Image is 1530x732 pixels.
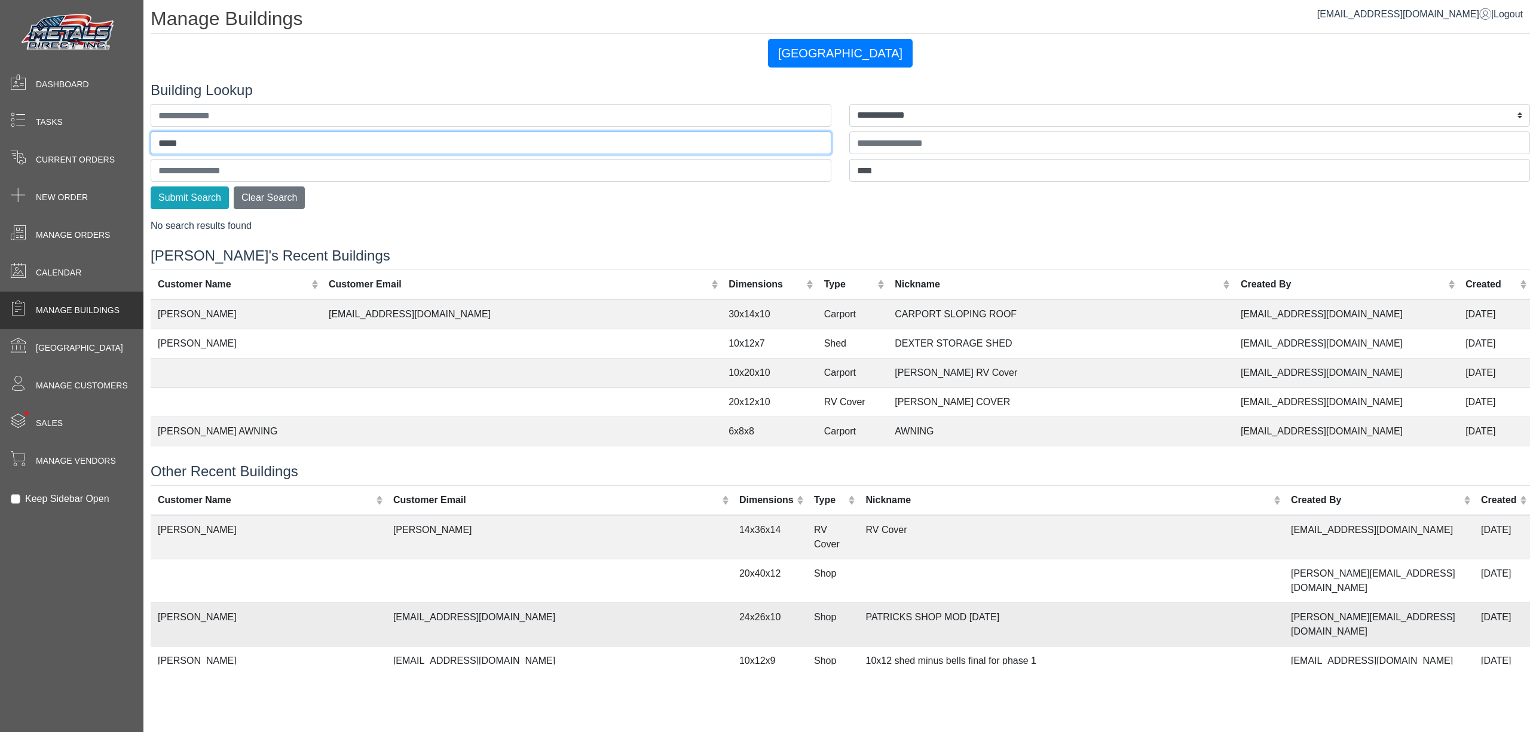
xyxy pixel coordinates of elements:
[36,154,115,166] span: Current Orders
[732,646,807,675] td: 10x12x9
[393,493,719,507] div: Customer Email
[18,11,120,55] img: Metals Direct Inc Logo
[859,515,1284,559] td: RV Cover
[721,446,816,475] td: 10x20x10
[151,602,386,646] td: [PERSON_NAME]
[151,329,322,358] td: [PERSON_NAME]
[1284,602,1474,646] td: [PERSON_NAME][EMAIL_ADDRESS][DOMAIN_NAME]
[36,191,88,204] span: New Order
[1481,493,1517,507] div: Created
[1458,299,1530,329] td: [DATE]
[1284,559,1474,602] td: [PERSON_NAME][EMAIL_ADDRESS][DOMAIN_NAME]
[888,446,1234,475] td: [PERSON_NAME] RV Cover
[888,299,1234,329] td: CARPORT SLOPING ROOF
[1241,277,1445,292] div: Created By
[888,358,1234,387] td: [PERSON_NAME] RV Cover
[729,277,803,292] div: Dimensions
[817,358,888,387] td: Carport
[1291,493,1461,507] div: Created By
[36,455,116,467] span: Manage Vendors
[824,277,874,292] div: Type
[1234,446,1458,475] td: [EMAIL_ADDRESS][DOMAIN_NAME]
[895,277,1220,292] div: Nickname
[151,247,1530,265] h4: [PERSON_NAME]'s Recent Buildings
[1284,515,1474,559] td: [EMAIL_ADDRESS][DOMAIN_NAME]
[859,646,1284,675] td: 10x12 shed minus bells final for phase 1
[1234,329,1458,358] td: [EMAIL_ADDRESS][DOMAIN_NAME]
[814,493,845,507] div: Type
[721,416,816,446] td: 6x8x8
[1234,387,1458,416] td: [EMAIL_ADDRESS][DOMAIN_NAME]
[817,416,888,446] td: Carport
[386,646,732,675] td: [EMAIL_ADDRESS][DOMAIN_NAME]
[888,416,1234,446] td: AWNING
[807,515,858,559] td: RV Cover
[1234,416,1458,446] td: [EMAIL_ADDRESS][DOMAIN_NAME]
[768,48,913,58] a: [GEOGRAPHIC_DATA]
[151,416,322,446] td: [PERSON_NAME] AWNING
[721,329,816,358] td: 10x12x7
[1474,602,1530,646] td: [DATE]
[1458,446,1530,475] td: [DATE]
[1317,7,1523,22] div: |
[888,329,1234,358] td: DEXTER STORAGE SHED
[1474,515,1530,559] td: [DATE]
[732,602,807,646] td: 24x26x10
[151,515,386,559] td: [PERSON_NAME]
[1284,646,1474,675] td: [EMAIL_ADDRESS][DOMAIN_NAME]
[11,394,42,433] span: •
[807,559,858,602] td: Shop
[151,299,322,329] td: [PERSON_NAME]
[1494,9,1523,19] span: Logout
[807,646,858,675] td: Shop
[859,602,1284,646] td: PATRICKS SHOP MOD [DATE]
[322,299,721,329] td: [EMAIL_ADDRESS][DOMAIN_NAME]
[36,78,89,91] span: Dashboard
[817,446,888,475] td: Carport
[36,342,123,354] span: [GEOGRAPHIC_DATA]
[151,463,1530,480] h4: Other Recent Buildings
[768,39,913,68] button: [GEOGRAPHIC_DATA]
[817,387,888,416] td: RV Cover
[151,219,1530,233] div: No search results found
[888,387,1234,416] td: [PERSON_NAME] COVER
[158,277,308,292] div: Customer Name
[151,7,1530,34] h1: Manage Buildings
[36,304,120,317] span: Manage Buildings
[1234,358,1458,387] td: [EMAIL_ADDRESS][DOMAIN_NAME]
[386,515,732,559] td: [PERSON_NAME]
[1458,358,1530,387] td: [DATE]
[732,559,807,602] td: 20x40x12
[36,267,81,279] span: Calendar
[151,82,1530,99] h4: Building Lookup
[234,186,305,209] button: Clear Search
[329,277,708,292] div: Customer Email
[36,379,128,392] span: Manage Customers
[1458,387,1530,416] td: [DATE]
[1474,646,1530,675] td: [DATE]
[1234,299,1458,329] td: [EMAIL_ADDRESS][DOMAIN_NAME]
[1317,9,1491,19] a: [EMAIL_ADDRESS][DOMAIN_NAME]
[721,387,816,416] td: 20x12x10
[807,602,858,646] td: Shop
[721,299,816,329] td: 30x14x10
[36,417,63,430] span: Sales
[817,329,888,358] td: Shed
[739,493,794,507] div: Dimensions
[158,493,373,507] div: Customer Name
[732,515,807,559] td: 14x36x14
[1474,559,1530,602] td: [DATE]
[151,186,229,209] button: Submit Search
[25,492,109,506] label: Keep Sidebar Open
[1458,416,1530,446] td: [DATE]
[1465,277,1516,292] div: Created
[866,493,1271,507] div: Nickname
[817,299,888,329] td: Carport
[36,229,110,241] span: Manage Orders
[36,116,63,128] span: Tasks
[151,646,386,675] td: [PERSON_NAME]
[1458,329,1530,358] td: [DATE]
[721,358,816,387] td: 10x20x10
[386,602,732,646] td: [EMAIL_ADDRESS][DOMAIN_NAME]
